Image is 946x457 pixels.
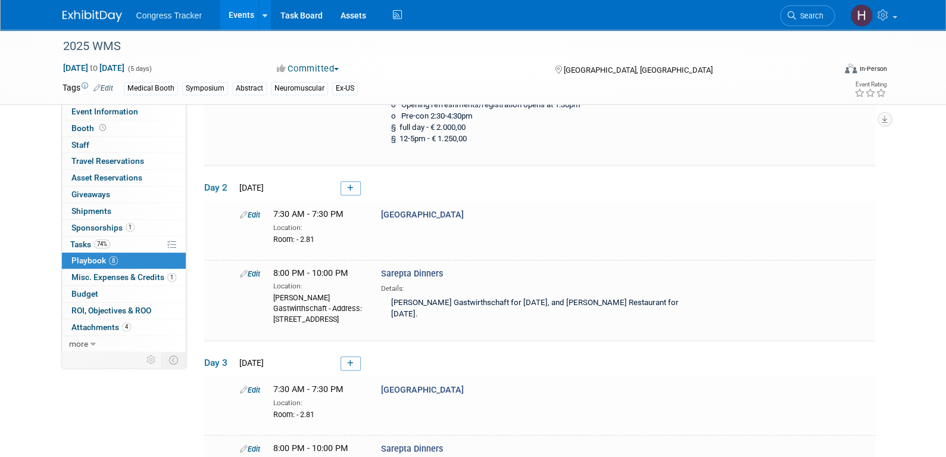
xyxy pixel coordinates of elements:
div: [PERSON_NAME] Gastwirthschaft for [DATE], and [PERSON_NAME] Restaurant for [DATE]. [381,294,687,325]
div: Abstract [232,82,267,95]
span: [GEOGRAPHIC_DATA], [GEOGRAPHIC_DATA] [564,66,713,74]
div: Ex-US [332,82,358,95]
span: Shipments [71,206,111,216]
td: Toggle Event Tabs [161,352,186,368]
span: Sarepta Dinners [381,269,443,279]
div: Room: - 2.81 [273,408,363,420]
span: Day 3 [204,356,234,369]
span: more [69,339,88,349]
span: Congress Tracker [136,11,202,20]
img: Heather Jones [850,4,873,27]
a: Playbook8 [62,253,186,269]
div: Room: - 2.81 [273,233,363,245]
span: [DATE] [236,183,264,192]
span: ROI, Objectives & ROO [71,306,151,315]
td: Personalize Event Tab Strip [141,352,162,368]
span: Asset Reservations [71,173,142,182]
a: Giveaways [62,186,186,203]
a: Edit [240,386,260,394]
span: Sarepta Dinners [381,444,443,454]
span: 1 [167,273,176,282]
a: Travel Reservations [62,153,186,169]
a: Edit [240,444,260,453]
a: Edit [240,269,260,278]
a: Sponsorships1 [62,220,186,236]
span: Search [796,11,823,20]
span: Budget [71,289,98,299]
span: Staff [71,140,89,150]
div: Location: [273,221,363,233]
span: Giveaways [71,189,110,199]
div: [PERSON_NAME] Gastwirthschaft - Address: [STREET_ADDRESS] [273,291,363,325]
a: Event Information [62,104,186,120]
a: Asset Reservations [62,170,186,186]
span: 8:00 PM - 10:00 PM [273,268,348,278]
span: Booth not reserved yet [97,123,108,132]
span: Event Information [71,107,138,116]
button: Committed [273,63,344,75]
div: Neuromuscular [271,82,328,95]
a: Edit [93,84,113,92]
a: Search [780,5,835,26]
div: In-Person [858,64,886,73]
div: Symposium [182,82,228,95]
a: Tasks74% [62,237,186,253]
span: [GEOGRAPHIC_DATA] [381,385,464,395]
div: Details: [381,280,687,294]
span: [DATE] [DATE] [63,63,125,73]
span: Playbook [71,256,118,265]
a: Shipments [62,203,186,219]
span: [GEOGRAPHIC_DATA] [381,210,464,220]
a: ROI, Objectives & ROO [62,303,186,319]
a: Staff [62,137,186,153]
a: more [62,336,186,352]
span: 8:00 PM - 10:00 PM [273,443,348,453]
a: Misc. Expenses & Credits1 [62,269,186,285]
div: Medical Booth [124,82,178,95]
span: Sponsorships [71,223,135,232]
span: to [88,63,99,73]
div: Event Format [764,62,887,80]
div: 2025 WMS [59,36,817,57]
span: 74% [94,240,110,248]
div: Location: [273,396,363,408]
span: 1 [126,223,135,232]
div: Location: [273,279,363,291]
span: 7:30 AM - 7:30 PM [273,384,344,394]
span: 7:30 AM - 7:30 PM [273,209,344,219]
a: Booth [62,120,186,136]
span: Tasks [70,240,110,249]
span: Day 2 [204,181,234,194]
span: Travel Reservations [71,156,144,166]
img: ExhibitDay [63,10,122,22]
span: Misc. Expenses & Credits [71,272,176,282]
a: Budget [62,286,186,302]
img: Format-Inperson.png [845,64,857,73]
a: Attachments4 [62,319,186,335]
td: Tags [63,82,113,95]
a: Edit [240,210,260,219]
span: (5 days) [127,65,152,73]
div: Event Rating [854,82,886,88]
span: 4 [122,322,131,331]
span: Booth [71,123,108,133]
span: [DATE] [236,358,264,368]
span: 8 [109,256,118,265]
span: Attachments [71,322,131,332]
